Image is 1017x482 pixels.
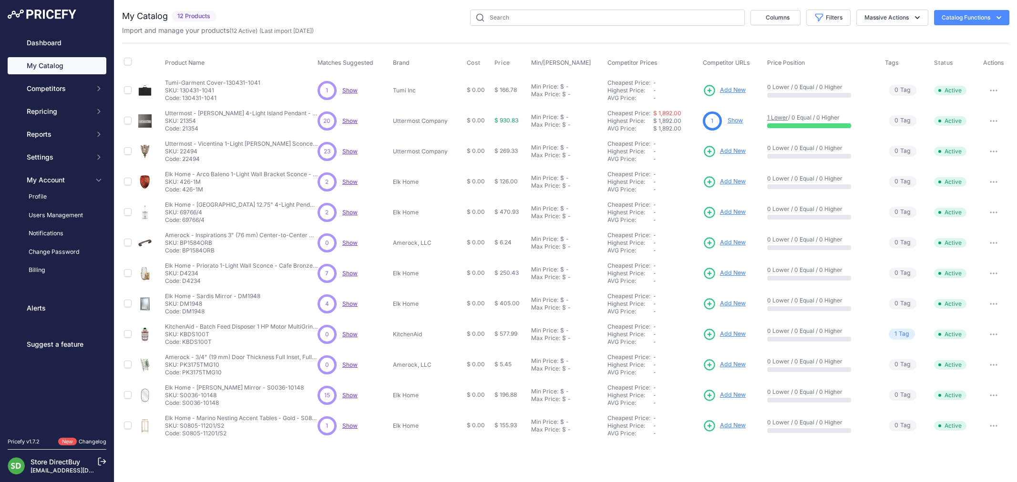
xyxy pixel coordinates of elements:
div: Max Price: [531,243,560,251]
p: Elk Home - Sardis Mirror - DM1948 [165,292,260,300]
span: Price [494,59,510,67]
a: Dashboard [8,34,106,51]
p: Code: D4234 [165,277,318,285]
span: Show [342,178,358,185]
div: $ [560,327,564,334]
a: Cheapest Price: [607,384,650,391]
span: Add New [720,86,746,95]
span: $ 0.00 [467,208,485,215]
div: $ [560,83,564,90]
a: Add New [703,267,746,280]
span: Add New [720,208,746,217]
div: $ [560,235,564,243]
p: Code: 130431-1041 [165,94,260,102]
a: Show [728,117,743,124]
div: - [564,205,569,212]
div: - [564,327,569,334]
div: AVG Price: [607,308,653,315]
p: KitchenAid - Batch Feed Disposer 1 HP Motor MultiGrind Plus Technology - KBDS100T [165,323,318,331]
span: $ 0.00 [467,86,485,93]
a: Add New [703,206,746,219]
a: Add New [703,358,746,372]
span: Active [934,238,966,248]
a: Show [342,300,358,307]
a: Cheapest Price: [607,110,650,117]
span: $ 0.00 [467,117,485,124]
p: 0 Lower / 0 Equal / 0 Higher [767,327,875,335]
p: Elk Home [393,209,463,216]
p: Code: 69766/4 [165,216,318,224]
a: Add New [703,145,746,158]
span: - [653,201,656,208]
span: - [653,277,656,284]
p: 0 Lower / 0 Equal / 0 Higher [767,266,875,274]
div: Highest Price: [607,178,653,186]
span: - [653,140,656,147]
a: [EMAIL_ADDRESS][DOMAIN_NAME] [31,467,130,474]
span: 0 [894,208,898,217]
span: 12 Products [172,11,216,22]
a: Cheapest Price: [607,323,650,330]
span: Cost [467,59,480,67]
p: SKU: BP1584ORB [165,239,318,247]
span: - [653,94,656,101]
a: Add New [703,84,746,97]
p: 0 Lower / 0 Equal / 0 Higher [767,205,875,213]
span: Add New [720,360,746,369]
span: - [653,270,656,277]
span: 0 [894,269,898,278]
div: - [564,144,569,151]
span: Competitor Prices [607,59,657,66]
a: Show [342,331,358,338]
p: Elk Home [393,178,463,186]
div: $ [562,212,566,220]
span: 2 [325,178,329,186]
span: $ 126.00 [494,178,518,185]
div: Min Price: [531,296,558,304]
div: $ [562,243,566,251]
a: Add New [703,389,746,402]
p: SKU: 130431-1041 [165,87,260,94]
p: Import and manage your products [122,26,314,35]
p: Uttermost Company [393,148,463,155]
span: Repricing [27,107,89,116]
div: Highest Price: [607,300,653,308]
span: ( ) [229,27,257,34]
div: $ [560,174,564,182]
span: $ 166.78 [494,86,517,93]
p: Elk Home - Priorato 1-Light Wall Sconce - Cafe Bronze - D4234 [165,262,318,270]
p: 0 Lower / 0 Equal / 0 Higher [767,83,875,91]
button: Massive Actions [856,10,928,26]
span: - [653,247,656,254]
span: Add New [720,421,746,430]
a: Alerts [8,300,106,317]
a: Cheapest Price: [607,292,650,300]
span: $ 0.00 [467,178,485,185]
div: Min Price: [531,205,558,212]
span: - [653,216,656,223]
div: Max Price: [531,151,560,159]
div: - [564,266,569,273]
p: Uttermost - Vicentina 1-Light [PERSON_NAME] Sconce - 22494 [165,140,318,148]
nav: Sidebar [8,34,106,426]
p: Elk Home - Arco Baleno 1-Light Wall Bracket Sconce - 426-1M [165,171,318,178]
span: $ 269.33 [494,147,518,154]
span: - [653,186,656,193]
span: 4 [325,300,329,308]
div: Max Price: [531,121,560,129]
span: My Account [27,175,89,185]
a: Show [342,148,358,155]
div: $ [562,304,566,311]
div: $ [560,296,564,304]
span: $ 470.93 [494,208,519,215]
span: 0 [894,147,898,156]
p: Uttermost - [PERSON_NAME] 4-Light Island Pendant - 21354 [165,110,318,117]
p: SKU: 21354 [165,117,318,125]
div: AVG Price: [607,94,653,102]
span: Active [934,208,966,217]
div: - [566,182,571,190]
div: AVG Price: [607,155,653,163]
input: Search [470,10,745,26]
